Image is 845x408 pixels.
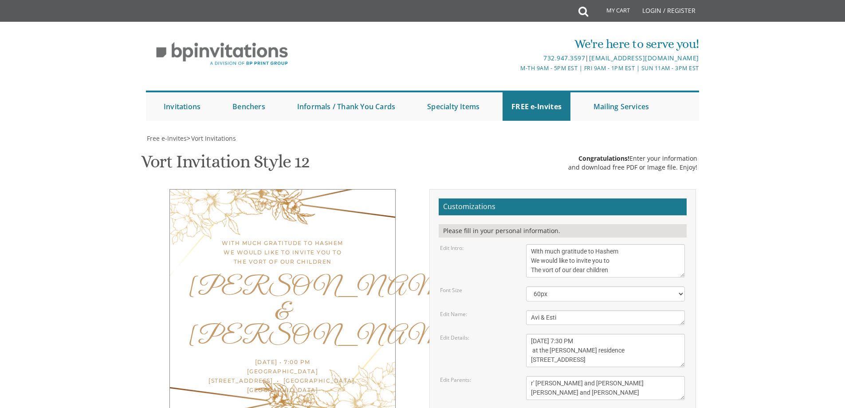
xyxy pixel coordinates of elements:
[288,92,404,121] a: Informals / Thank You Cards
[543,54,585,62] a: 732.947.3597
[188,238,377,266] div: With much gratitude to Hashem We would like to invite you to The vort of our children
[526,310,685,325] textarea: [PERSON_NAME] & [PERSON_NAME]
[503,92,570,121] a: FREE e-Invites
[188,276,377,349] div: [PERSON_NAME] & [PERSON_NAME]
[141,152,310,178] h1: Vort Invitation Style 12
[568,163,697,172] div: and download free PDF or Image file. Enjoy!
[578,154,629,162] span: Congratulations!
[585,92,658,121] a: Mailing Services
[526,244,685,277] textarea: With much gratitude to Hashem We would like to invite you to The vort of our children
[331,35,699,53] div: We're here to serve you!
[155,92,209,121] a: Invitations
[439,198,687,215] h2: Customizations
[331,53,699,63] div: |
[526,334,685,367] textarea: [DATE] • 7:00 pm [GEOGRAPHIC_DATA] [STREET_ADDRESS] • [GEOGRAPHIC_DATA], [GEOGRAPHIC_DATA]
[440,286,462,294] label: Font Size
[440,244,464,252] label: Edit Intro:
[526,376,685,400] textarea: [PERSON_NAME] and [PERSON_NAME] [PERSON_NAME] and [PERSON_NAME]
[589,54,699,62] a: [EMAIL_ADDRESS][DOMAIN_NAME]
[146,36,298,72] img: BP Invitation Loft
[568,154,697,163] div: Enter your information
[331,63,699,73] div: M-Th 9am - 5pm EST | Fri 9am - 1pm EST | Sun 11am - 3pm EST
[190,134,236,143] a: Vort Invitations
[587,1,636,23] a: My Cart
[147,134,187,143] span: Free e-Invites
[439,224,687,238] div: Please fill in your personal information.
[440,310,467,318] label: Edit Name:
[188,357,377,395] div: [DATE] • 7:00 pm [GEOGRAPHIC_DATA] [STREET_ADDRESS] • [GEOGRAPHIC_DATA], [GEOGRAPHIC_DATA]
[224,92,274,121] a: Benchers
[191,134,236,143] span: Vort Invitations
[440,376,471,384] label: Edit Parents:
[418,92,488,121] a: Specialty Items
[146,134,187,143] a: Free e-Invites
[187,134,236,143] span: >
[440,334,469,341] label: Edit Details:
